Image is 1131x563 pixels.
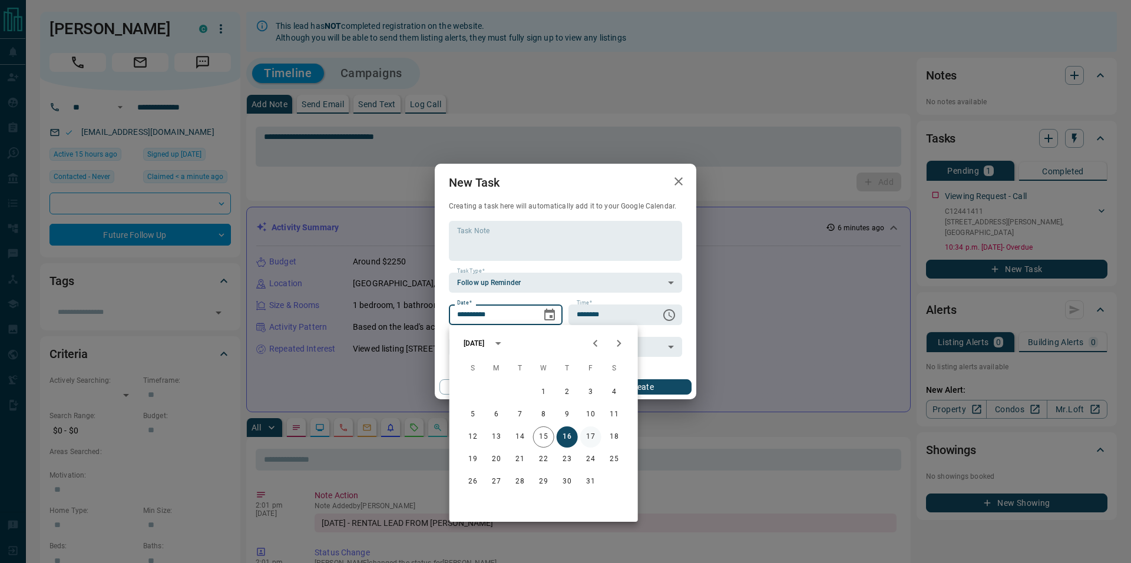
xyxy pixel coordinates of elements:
button: 21 [510,449,531,470]
button: 10 [580,404,601,425]
button: Next month [607,332,631,355]
button: 31 [580,471,601,492]
span: Friday [580,357,601,380]
button: 30 [557,471,578,492]
div: [DATE] [464,338,485,349]
button: 13 [486,426,507,448]
button: 26 [462,471,484,492]
button: 29 [533,471,554,492]
button: calendar view is open, switch to year view [488,333,508,353]
button: Previous month [584,332,607,355]
button: 23 [557,449,578,470]
label: Task Type [457,267,485,275]
button: Create [591,379,692,395]
span: Tuesday [510,357,531,380]
button: 16 [557,426,578,448]
span: Sunday [462,357,484,380]
span: Saturday [604,357,625,380]
button: 2 [557,382,578,403]
button: 12 [462,426,484,448]
span: Wednesday [533,357,554,380]
button: 8 [533,404,554,425]
label: Date [457,299,472,307]
button: 11 [604,404,625,425]
button: 3 [580,382,601,403]
div: Follow up Reminder [449,273,682,293]
button: 19 [462,449,484,470]
button: 27 [486,471,507,492]
button: 14 [510,426,531,448]
button: Cancel [439,379,540,395]
h2: New Task [435,164,514,201]
button: 4 [604,382,625,403]
button: 18 [604,426,625,448]
button: Choose date, selected date is Oct 16, 2025 [538,303,561,327]
button: 6 [486,404,507,425]
button: 22 [533,449,554,470]
button: 5 [462,404,484,425]
button: 24 [580,449,601,470]
button: 1 [533,382,554,403]
button: 7 [510,404,531,425]
button: 25 [604,449,625,470]
span: Monday [486,357,507,380]
p: Creating a task here will automatically add it to your Google Calendar. [449,201,682,211]
span: Thursday [557,357,578,380]
label: Time [577,299,592,307]
button: 28 [510,471,531,492]
button: 17 [580,426,601,448]
button: 15 [533,426,554,448]
button: 9 [557,404,578,425]
button: 20 [486,449,507,470]
button: Choose time, selected time is 6:00 AM [657,303,681,327]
